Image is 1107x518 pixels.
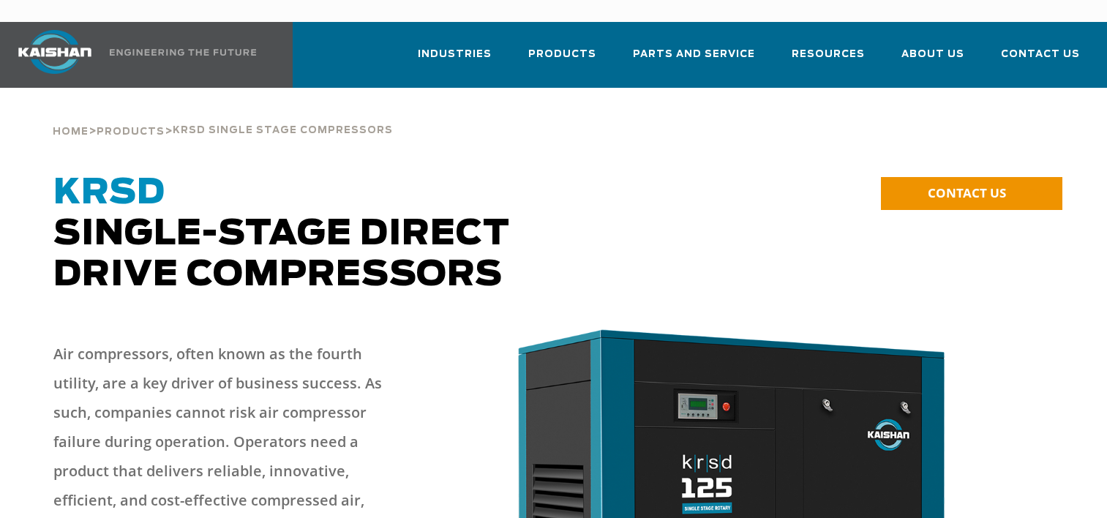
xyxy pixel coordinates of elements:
[53,176,165,211] span: KRSD
[528,35,596,85] a: Products
[97,127,165,137] span: Products
[53,127,89,137] span: Home
[53,88,393,143] div: > >
[901,46,964,63] span: About Us
[97,124,165,138] a: Products
[881,177,1062,210] a: CONTACT US
[792,35,865,85] a: Resources
[528,46,596,63] span: Products
[633,35,755,85] a: Parts and Service
[1001,46,1080,63] span: Contact Us
[901,35,964,85] a: About Us
[633,46,755,63] span: Parts and Service
[173,126,393,135] span: krsd single stage compressors
[53,176,510,293] span: Single-Stage Direct Drive Compressors
[792,46,865,63] span: Resources
[418,35,492,85] a: Industries
[928,184,1006,201] span: CONTACT US
[110,49,256,56] img: Engineering the future
[53,124,89,138] a: Home
[1001,35,1080,85] a: Contact Us
[418,46,492,63] span: Industries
